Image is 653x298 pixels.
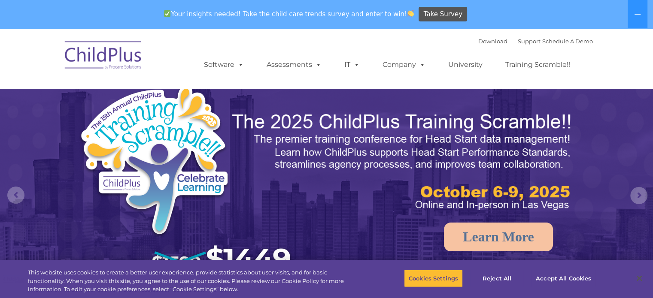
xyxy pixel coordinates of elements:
[440,56,491,73] a: University
[119,57,146,63] span: Last name
[497,56,579,73] a: Training Scramble!!
[478,38,593,45] font: |
[161,6,418,22] span: Your insights needed! Take the child care trends survey and enter to win!
[419,7,467,22] a: Take Survey
[258,56,330,73] a: Assessments
[61,35,146,78] img: ChildPlus by Procare Solutions
[195,56,252,73] a: Software
[478,38,507,45] a: Download
[119,92,156,98] span: Phone number
[424,7,462,22] span: Take Survey
[404,269,463,287] button: Cookies Settings
[531,269,596,287] button: Accept All Cookies
[542,38,593,45] a: Schedule A Demo
[336,56,368,73] a: IT
[630,269,649,288] button: Close
[444,223,553,251] a: Learn More
[518,38,541,45] a: Support
[164,10,170,17] img: ✅
[407,10,414,17] img: 👏
[28,268,359,294] div: This website uses cookies to create a better user experience, provide statistics about user visit...
[470,269,524,287] button: Reject All
[374,56,434,73] a: Company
